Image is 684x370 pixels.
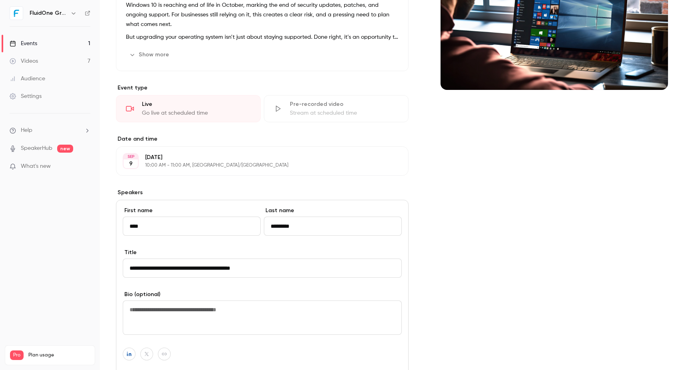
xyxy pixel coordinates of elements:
[145,153,366,161] p: [DATE]
[10,350,24,360] span: Pro
[10,40,37,48] div: Events
[142,109,251,117] div: Go live at scheduled time
[142,100,251,108] div: Live
[126,32,399,42] p: But upgrading your operating system isn’t just about staying supported. Done right, it’s an oppor...
[116,135,409,143] label: Date and time
[264,95,409,122] div: Pre-recorded videoStream at scheduled time
[21,162,51,171] span: What's new
[30,9,67,17] h6: FluidOne Group
[116,189,409,197] label: Speakers
[264,207,402,215] label: Last name
[10,57,38,65] div: Videos
[57,145,73,153] span: new
[21,144,52,153] a: SpeakerHub
[10,7,23,20] img: FluidOne Group
[126,0,399,29] p: Windows 10 is reaching end of life in October, marking the end of security updates, patches, and ...
[123,290,402,298] label: Bio (optional)
[116,95,261,122] div: LiveGo live at scheduled time
[124,154,138,159] div: SEP
[28,352,90,358] span: Plan usage
[145,162,366,169] p: 10:00 AM - 11:00 AM, [GEOGRAPHIC_DATA]/[GEOGRAPHIC_DATA]
[290,109,399,117] div: Stream at scheduled time
[123,207,261,215] label: First name
[10,75,45,83] div: Audience
[10,126,90,135] li: help-dropdown-opener
[116,84,409,92] p: Event type
[129,160,133,168] p: 9
[123,249,402,257] label: Title
[81,163,90,170] iframe: Noticeable Trigger
[290,100,399,108] div: Pre-recorded video
[21,126,32,135] span: Help
[10,92,42,100] div: Settings
[126,48,174,61] button: Show more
